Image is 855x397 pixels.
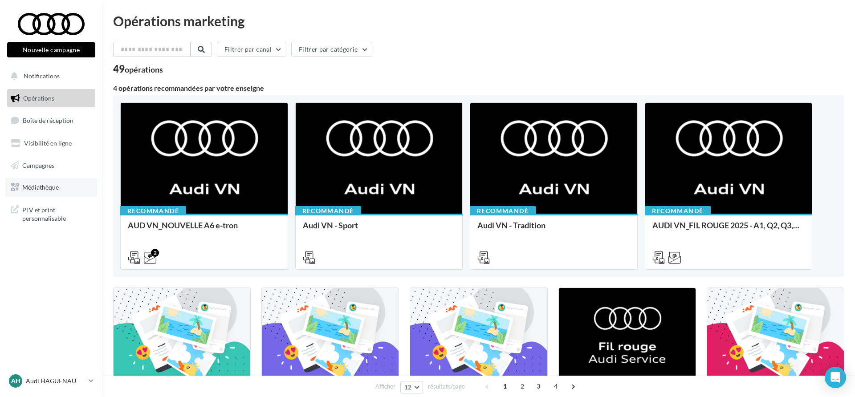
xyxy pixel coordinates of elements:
span: Médiathèque [22,183,59,191]
button: 12 [400,381,423,393]
div: 2 [151,249,159,257]
button: Filtrer par catégorie [291,42,372,57]
button: Filtrer par canal [217,42,286,57]
span: 12 [404,384,412,391]
span: Notifications [24,72,60,80]
div: Recommandé [120,206,186,216]
div: AUD VN_NOUVELLE A6 e-tron [128,221,281,239]
div: 4 opérations recommandées par votre enseigne [113,85,844,92]
div: Open Intercom Messenger [825,367,846,388]
div: Opérations marketing [113,14,844,28]
div: Recommandé [470,206,536,216]
span: 3 [531,379,546,393]
span: Opérations [23,94,54,102]
span: Visibilité en ligne [24,139,72,147]
div: AUDI VN_FIL ROUGE 2025 - A1, Q2, Q3, Q5 et Q4 e-tron [652,221,805,239]
span: résultats/page [428,382,465,391]
span: 4 [549,379,563,393]
a: Boîte de réception [5,111,97,130]
span: Boîte de réception [23,117,73,124]
span: Campagnes [22,161,54,169]
span: Afficher [375,382,395,391]
a: Visibilité en ligne [5,134,97,153]
span: 1 [498,379,512,393]
span: 2 [515,379,529,393]
a: Médiathèque [5,178,97,197]
span: PLV et print personnalisable [22,204,92,223]
a: Campagnes [5,156,97,175]
button: Notifications [5,67,94,85]
a: Opérations [5,89,97,108]
button: Nouvelle campagne [7,42,95,57]
a: PLV et print personnalisable [5,200,97,227]
div: Audi VN - Tradition [477,221,630,239]
div: Recommandé [645,206,711,216]
div: Recommandé [295,206,361,216]
p: Audi HAGUENAU [26,377,85,385]
div: 49 [113,64,163,74]
div: Audi VN - Sport [303,221,456,239]
a: AH Audi HAGUENAU [7,373,95,389]
div: opérations [125,65,163,73]
span: AH [11,377,20,385]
